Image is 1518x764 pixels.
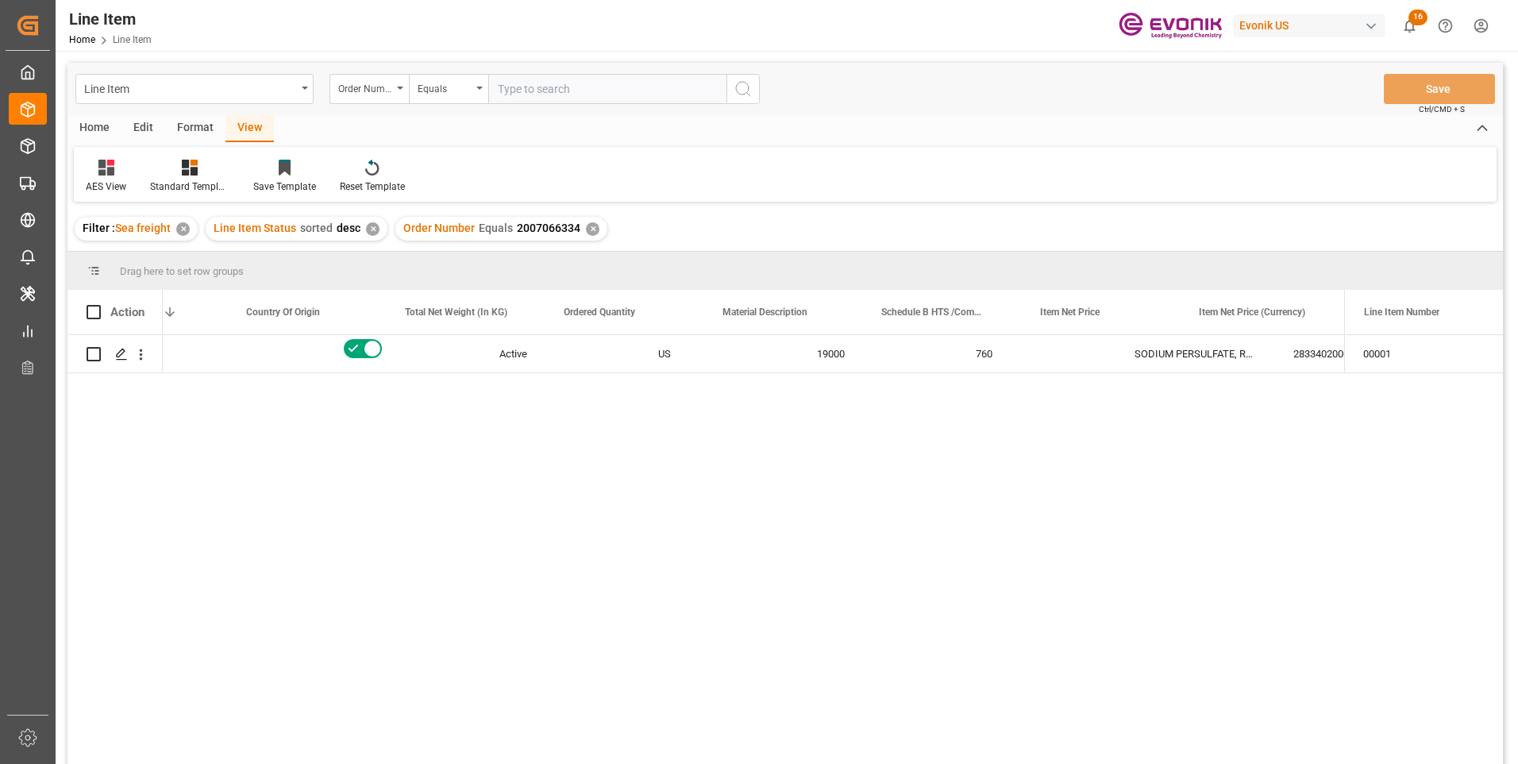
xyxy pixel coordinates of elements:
span: sorted [300,222,333,234]
span: Schedule B HTS /Commodity Code (HS Code) [881,307,988,318]
button: Evonik US [1233,10,1392,41]
div: 19000 [798,335,957,372]
div: SODIUM PERSULFATE, REGULAR, 55.1 LB BG [1115,335,1274,372]
div: ✕ [176,222,190,236]
div: Line Item [84,78,296,98]
span: Item Net Price (Currency) [1199,307,1305,318]
div: ✕ [586,222,599,236]
div: Order Number [338,78,392,96]
span: 2007066334 [517,222,580,234]
div: Press SPACE to select this row. [67,335,163,373]
button: open menu [409,74,488,104]
div: 760 [957,335,1115,372]
div: Home [67,115,121,142]
span: Item Net Price [1040,307,1100,318]
span: 16 [1408,10,1427,25]
span: Filter : [83,222,115,234]
button: open menu [75,74,314,104]
input: Type to search [488,74,726,104]
div: Press SPACE to select this row. [1344,335,1503,373]
a: Home [69,34,95,45]
div: Standard Templates [150,179,229,194]
button: show 16 new notifications [1392,8,1427,44]
div: View [225,115,274,142]
button: Help Center [1427,8,1463,44]
div: Equals [418,78,472,96]
span: Country Of Origin [246,307,320,318]
button: Save [1384,74,1495,104]
div: Format [165,115,225,142]
div: Line Item [69,7,152,31]
div: Action [110,305,144,319]
span: Sea freight [115,222,171,234]
div: 2833402000 [1274,335,1433,372]
span: Line Item Number [1364,307,1439,318]
img: Evonik-brand-mark-Deep-Purple-RGB.jpeg_1700498283.jpeg [1119,12,1222,40]
span: Material Description [722,307,807,318]
span: Ctrl/CMD + S [1419,103,1465,115]
span: desc [337,222,360,234]
span: Drag here to set row groups [120,265,244,277]
span: Ordered Quantity [564,307,635,318]
span: Total Net Weight (In KG) [405,307,507,318]
div: Active [499,336,620,372]
button: search button [726,74,760,104]
div: Evonik US [1233,14,1385,37]
div: Save Template [253,179,316,194]
span: Order Number [403,222,475,234]
div: US [639,335,798,372]
div: ✕ [366,222,379,236]
span: Equals [479,222,513,234]
span: Line Item Status [214,222,296,234]
button: open menu [329,74,409,104]
div: AES View [86,179,126,194]
div: Edit [121,115,165,142]
div: 00001 [1344,335,1503,372]
div: Reset Template [340,179,405,194]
